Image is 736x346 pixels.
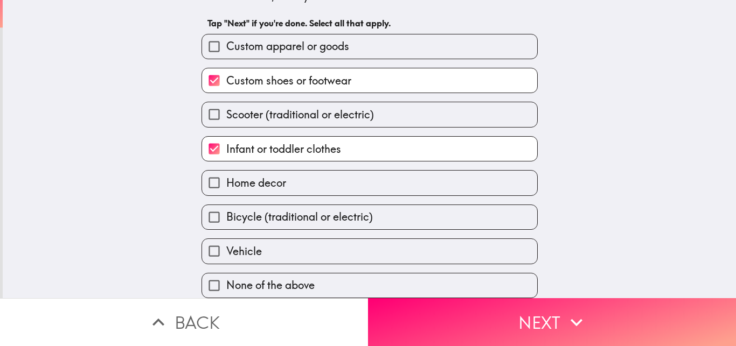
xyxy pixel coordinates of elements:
span: Custom apparel or goods [226,39,349,54]
h6: Tap "Next" if you're done. Select all that apply. [207,17,532,29]
button: Infant or toddler clothes [202,137,537,161]
button: Custom shoes or footwear [202,68,537,93]
button: Bicycle (traditional or electric) [202,205,537,229]
span: Home decor [226,175,286,190]
button: Vehicle [202,239,537,263]
span: Custom shoes or footwear [226,73,351,88]
button: None of the above [202,273,537,298]
button: Next [368,298,736,346]
span: Vehicle [226,244,262,259]
button: Scooter (traditional or electric) [202,102,537,126]
button: Custom apparel or goods [202,34,537,59]
span: Scooter (traditional or electric) [226,107,374,122]
span: None of the above [226,278,315,293]
button: Home decor [202,171,537,195]
span: Infant or toddler clothes [226,142,341,157]
span: Bicycle (traditional or electric) [226,209,373,224]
